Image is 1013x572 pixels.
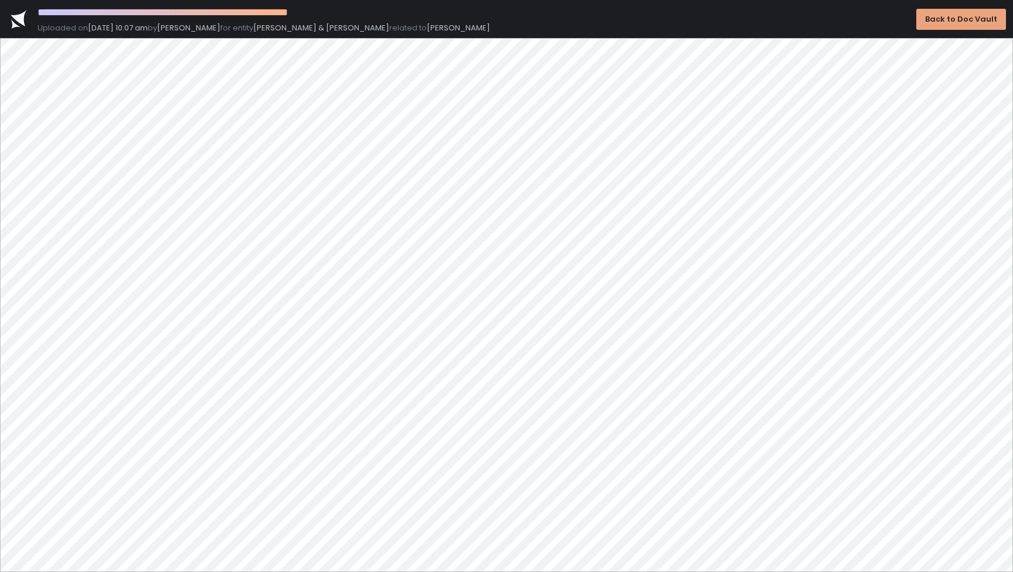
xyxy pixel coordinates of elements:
button: Back to Doc Vault [916,9,1006,30]
span: [DATE] 10:07 am [88,22,148,33]
div: Back to Doc Vault [925,14,997,25]
span: [PERSON_NAME] & [PERSON_NAME] [253,22,389,33]
span: for entity [220,22,253,33]
span: [PERSON_NAME] [157,22,220,33]
span: Uploaded on [38,22,88,33]
span: related to [389,22,427,33]
span: [PERSON_NAME] [427,22,490,33]
span: by [148,22,157,33]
